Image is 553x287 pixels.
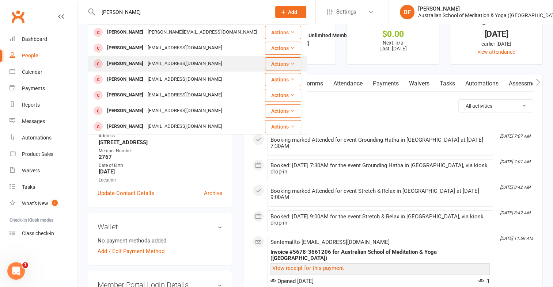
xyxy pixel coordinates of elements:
[270,278,314,284] span: Opened [DATE]
[22,118,45,124] div: Messages
[253,99,533,111] h3: Activity
[145,106,224,116] div: [EMAIL_ADDRESS][DOMAIN_NAME]
[99,148,222,154] div: Member Number
[105,90,145,100] div: [PERSON_NAME]
[99,177,222,184] div: Location
[460,75,504,92] a: Automations
[435,75,460,92] a: Tasks
[478,278,490,284] span: 1
[98,236,222,245] li: No payment methods added
[265,89,301,102] button: Actions
[22,69,42,75] div: Calendar
[22,135,52,141] div: Automations
[10,113,77,130] a: Messages
[9,7,27,26] a: Clubworx
[10,130,77,146] a: Automations
[10,195,77,212] a: What's New1
[22,262,28,268] span: 1
[105,27,145,38] div: [PERSON_NAME]
[105,43,145,53] div: [PERSON_NAME]
[10,31,77,47] a: Dashboard
[22,168,40,173] div: Waivers
[145,74,224,85] div: [EMAIL_ADDRESS][DOMAIN_NAME]
[99,168,222,175] strong: [DATE]
[478,49,515,55] a: view attendance
[270,214,490,226] div: Booked: [DATE] 9:00AM for the event Stretch & Relax in [GEOGRAPHIC_DATA], via kiosk drop-in
[22,184,35,190] div: Tasks
[22,230,54,236] div: Class check-in
[265,57,301,70] button: Actions
[265,26,301,39] button: Actions
[10,97,77,113] a: Reports
[353,40,432,51] p: Next: n/a Last: [DATE]
[265,73,301,86] button: Actions
[368,75,404,92] a: Payments
[98,247,164,256] a: Add / Edit Payment Method
[270,249,490,261] div: Invoice #5678-3661206 for Australian School of Meditation & Yoga ([GEOGRAPHIC_DATA])
[145,27,259,38] div: [PERSON_NAME][EMAIL_ADDRESS][DOMAIN_NAME]
[10,146,77,162] a: Product Sales
[105,74,145,85] div: [PERSON_NAME]
[500,236,533,241] i: [DATE] 11:59 AM
[270,239,390,245] span: Sent email to [EMAIL_ADDRESS][DOMAIN_NAME]
[52,200,58,206] span: 1
[500,185,530,190] i: [DATE] 8:42 AM
[22,36,47,42] div: Dashboard
[22,53,38,58] div: People
[98,223,222,231] h3: Wallet
[7,262,25,280] iframe: Intercom live chat
[328,75,368,92] a: Attendance
[336,4,356,20] span: Settings
[500,210,530,215] i: [DATE] 8:42 AM
[270,162,490,175] div: Booked: [DATE] 7:30AM for the event Grounding Hatha in [GEOGRAPHIC_DATA], via kiosk drop-in
[204,189,222,198] a: Archive
[10,47,77,64] a: People
[265,42,301,55] button: Actions
[99,162,222,169] div: Date of Birth
[270,137,490,149] div: Booking marked Attended for event Grounding Hatha in [GEOGRAPHIC_DATA] at [DATE] 7:30AM
[270,188,490,200] div: Booking marked Attended for event Stretch & Relax in [GEOGRAPHIC_DATA] at [DATE] 9:00AM
[10,225,77,242] a: Class kiosk mode
[22,151,53,157] div: Product Sales
[99,139,222,146] strong: [STREET_ADDRESS]
[10,179,77,195] a: Tasks
[145,90,224,100] div: [EMAIL_ADDRESS][DOMAIN_NAME]
[96,7,266,17] input: Search...
[457,40,536,48] div: earlier [DATE]
[265,120,301,133] button: Actions
[22,102,40,108] div: Reports
[298,75,328,92] a: Comms
[22,85,45,91] div: Payments
[105,58,145,69] div: [PERSON_NAME]
[105,106,145,116] div: [PERSON_NAME]
[288,9,297,15] span: Add
[457,30,536,38] div: [DATE]
[145,58,224,69] div: [EMAIL_ADDRESS][DOMAIN_NAME]
[22,200,48,206] div: What's New
[98,189,154,198] a: Update Contact Details
[10,162,77,179] a: Waivers
[10,80,77,97] a: Payments
[504,75,548,92] a: Assessments
[353,30,432,38] div: $0.00
[99,133,222,139] div: Address
[145,43,224,53] div: [EMAIL_ADDRESS][DOMAIN_NAME]
[99,154,222,160] strong: 2767
[500,159,530,164] i: [DATE] 7:07 AM
[272,265,344,271] a: View receipt for this payment
[404,75,435,92] a: Waivers
[400,5,414,19] div: DF
[105,121,145,132] div: [PERSON_NAME]
[145,121,224,132] div: [EMAIL_ADDRESS][DOMAIN_NAME]
[10,64,77,80] a: Calendar
[500,134,530,139] i: [DATE] 7:07 AM
[265,104,301,118] button: Actions
[275,6,306,18] button: Add
[253,122,533,134] li: This Month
